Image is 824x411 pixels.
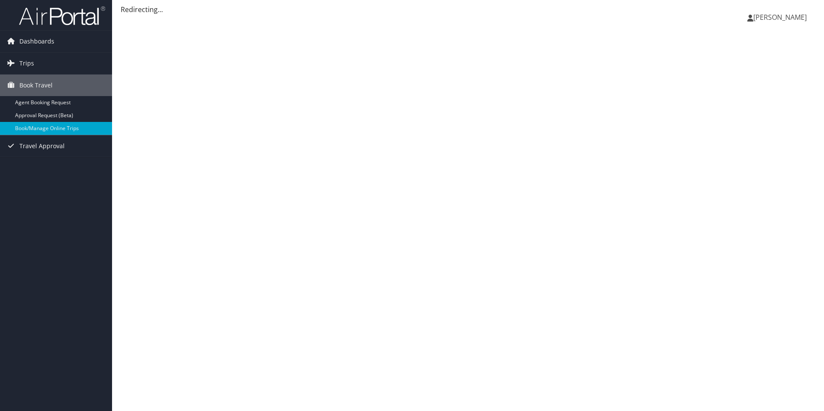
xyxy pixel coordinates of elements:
[19,6,105,26] img: airportal-logo.png
[747,4,815,30] a: [PERSON_NAME]
[19,31,54,52] span: Dashboards
[121,4,815,15] div: Redirecting...
[19,53,34,74] span: Trips
[19,135,65,157] span: Travel Approval
[19,75,53,96] span: Book Travel
[753,12,807,22] span: [PERSON_NAME]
